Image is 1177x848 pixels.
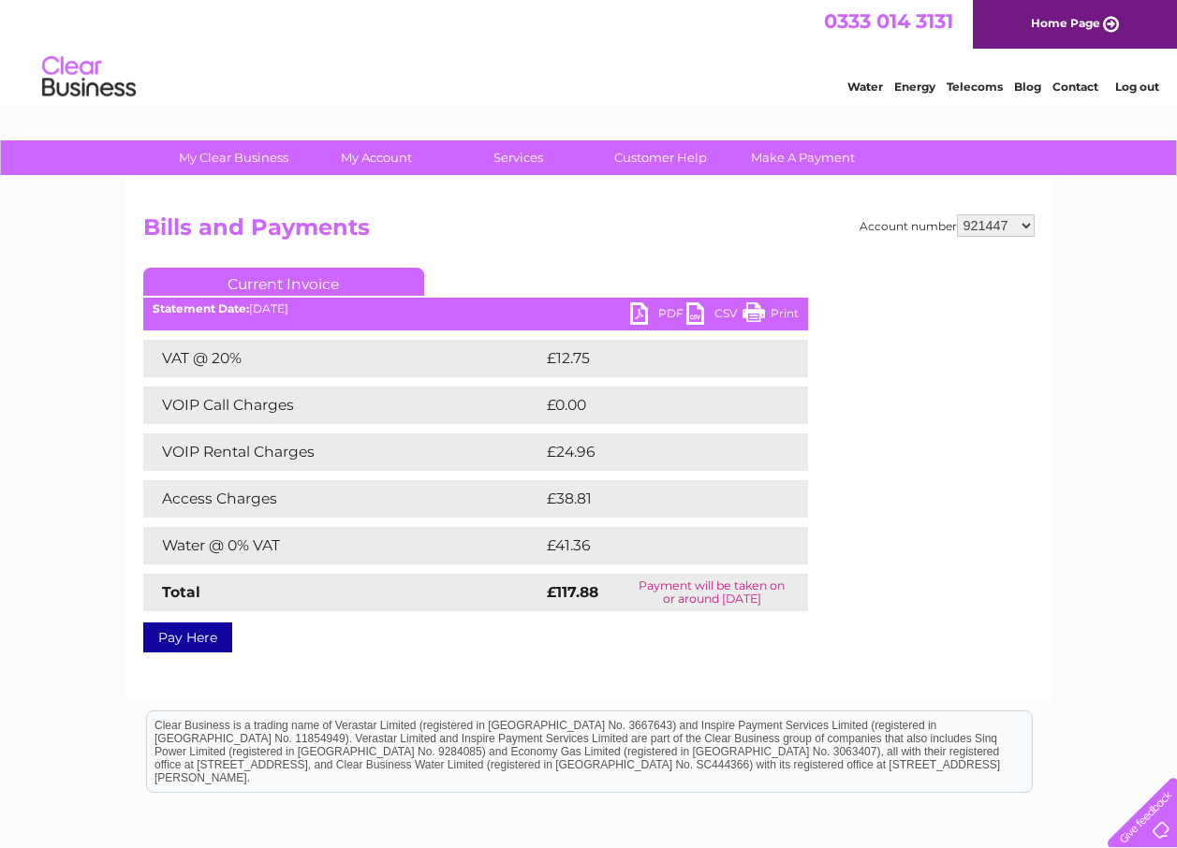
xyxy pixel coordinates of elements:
[824,9,953,33] a: 0333 014 3131
[860,214,1035,237] div: Account number
[616,574,807,611] td: Payment will be taken on or around [DATE]
[542,527,769,564] td: £41.36
[542,433,772,471] td: £24.96
[143,433,542,471] td: VOIP Rental Charges
[686,302,743,329] a: CSV
[143,622,232,652] a: Pay Here
[41,49,137,106] img: logo.png
[1115,80,1159,94] a: Log out
[143,268,424,296] a: Current Invoice
[441,140,596,175] a: Services
[156,140,311,175] a: My Clear Business
[547,583,598,601] strong: £117.88
[147,10,1032,91] div: Clear Business is a trading name of Verastar Limited (registered in [GEOGRAPHIC_DATA] No. 3667643...
[894,80,935,94] a: Energy
[162,583,200,601] strong: Total
[143,527,542,564] td: Water @ 0% VAT
[743,302,799,329] a: Print
[153,301,249,315] b: Statement Date:
[947,80,1003,94] a: Telecoms
[542,480,769,518] td: £38.81
[143,340,542,377] td: VAT @ 20%
[299,140,453,175] a: My Account
[542,387,765,424] td: £0.00
[143,214,1035,250] h2: Bills and Payments
[1052,80,1098,94] a: Contact
[143,387,542,424] td: VOIP Call Charges
[143,480,542,518] td: Access Charges
[630,302,686,329] a: PDF
[1014,80,1041,94] a: Blog
[143,302,808,315] div: [DATE]
[542,340,768,377] td: £12.75
[726,140,880,175] a: Make A Payment
[847,80,883,94] a: Water
[583,140,738,175] a: Customer Help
